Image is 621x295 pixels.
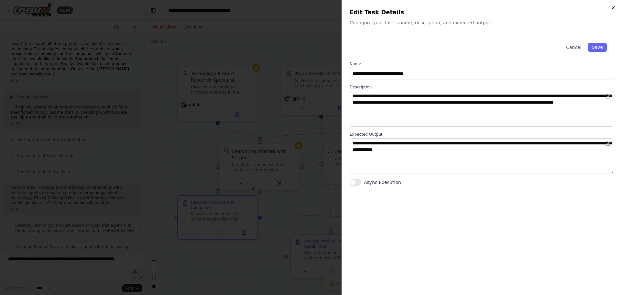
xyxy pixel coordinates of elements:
[350,132,613,137] label: Expected Output
[588,43,607,52] button: Save
[604,92,612,100] button: Open in editor
[350,61,613,66] label: Name
[350,85,613,90] label: Description
[604,140,612,147] button: Open in editor
[364,179,401,186] label: Async Execution
[350,8,613,17] h2: Edit Task Details
[562,43,585,52] button: Cancel
[350,19,613,26] p: Configure your task's name, description, and expected output.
